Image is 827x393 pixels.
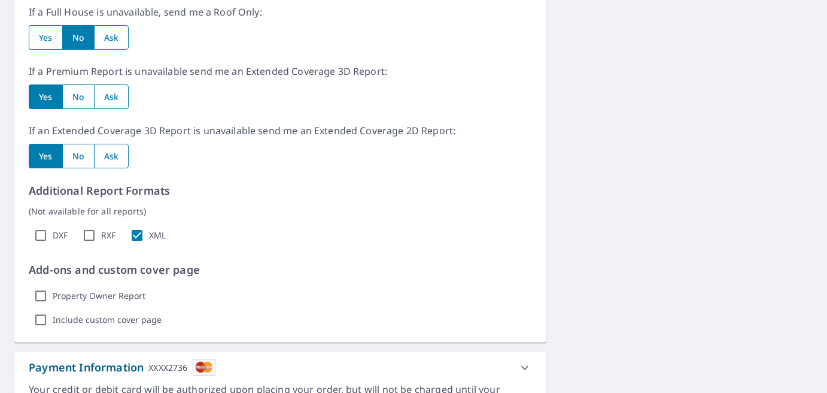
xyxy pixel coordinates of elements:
[29,359,215,376] div: Payment Information
[29,123,532,138] p: If an Extended Coverage 3D Report is unavailable send me an Extended Coverage 2D Report:
[193,359,215,376] img: cardImage
[14,352,546,383] div: Payment InformationXXXX2736cardImage
[29,205,532,217] p: (Not available for all reports)
[101,230,115,241] label: RXF
[53,230,68,241] label: DXF
[148,359,187,376] div: XXXX2736
[53,291,145,301] label: Property Owner Report
[29,262,532,278] p: Add-ons and custom cover page
[29,5,532,19] p: If a Full House is unavailable, send me a Roof Only:
[149,230,166,241] label: XML
[29,183,532,199] p: Additional Report Formats
[53,315,162,325] label: Include custom cover page
[29,64,532,78] p: If a Premium Report is unavailable send me an Extended Coverage 3D Report:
